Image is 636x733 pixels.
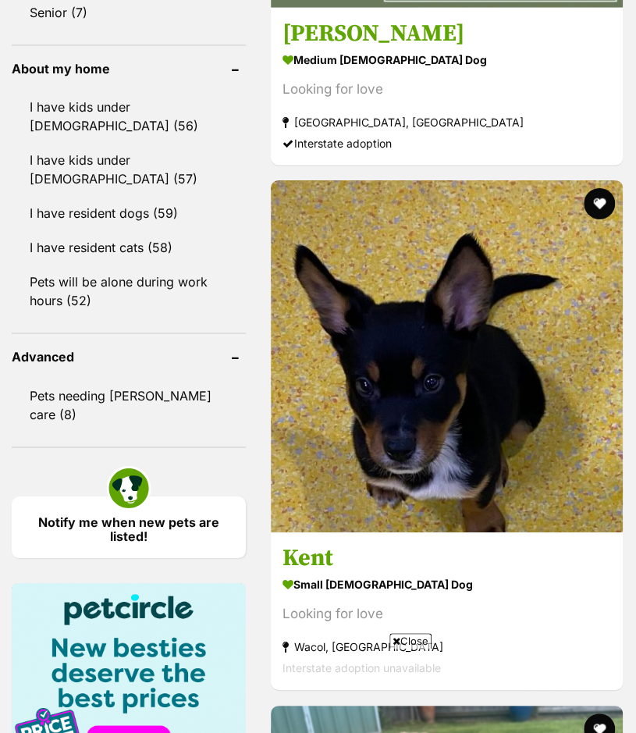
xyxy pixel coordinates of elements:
[282,637,611,658] strong: Wacol, [GEOGRAPHIC_DATA]
[282,574,611,596] strong: small [DEMOGRAPHIC_DATA] Dog
[282,133,611,154] div: Interstate adoption
[12,379,246,431] a: Pets needing [PERSON_NAME] care (8)
[12,197,246,230] a: I have resident dogs (59)
[12,265,246,317] a: Pets will be alone during work hours (52)
[282,112,611,133] strong: [GEOGRAPHIC_DATA], [GEOGRAPHIC_DATA]
[271,532,623,691] a: Kent small [DEMOGRAPHIC_DATA] Dog Looking for love Wacol, [GEOGRAPHIC_DATA] Interstate adoption u...
[12,91,246,142] a: I have kids under [DEMOGRAPHIC_DATA] (56)
[584,188,615,219] button: favourite
[12,62,246,76] header: About my home
[12,350,246,364] header: Advanced
[282,79,611,100] div: Looking for love
[12,144,246,195] a: I have kids under [DEMOGRAPHIC_DATA] (57)
[271,7,623,165] a: [PERSON_NAME] medium [DEMOGRAPHIC_DATA] Dog Looking for love [GEOGRAPHIC_DATA], [GEOGRAPHIC_DATA]...
[389,633,432,649] span: Close
[34,655,602,725] iframe: Advertisement
[282,19,611,48] h3: [PERSON_NAME]
[12,231,246,264] a: I have resident cats (58)
[282,544,611,574] h3: Kent
[271,180,623,532] img: Kent - Australian Cattle Dog x Kelpie Dog
[282,604,611,625] div: Looking for love
[12,496,246,558] a: Notify me when new pets are listed!
[282,48,611,71] strong: medium [DEMOGRAPHIC_DATA] Dog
